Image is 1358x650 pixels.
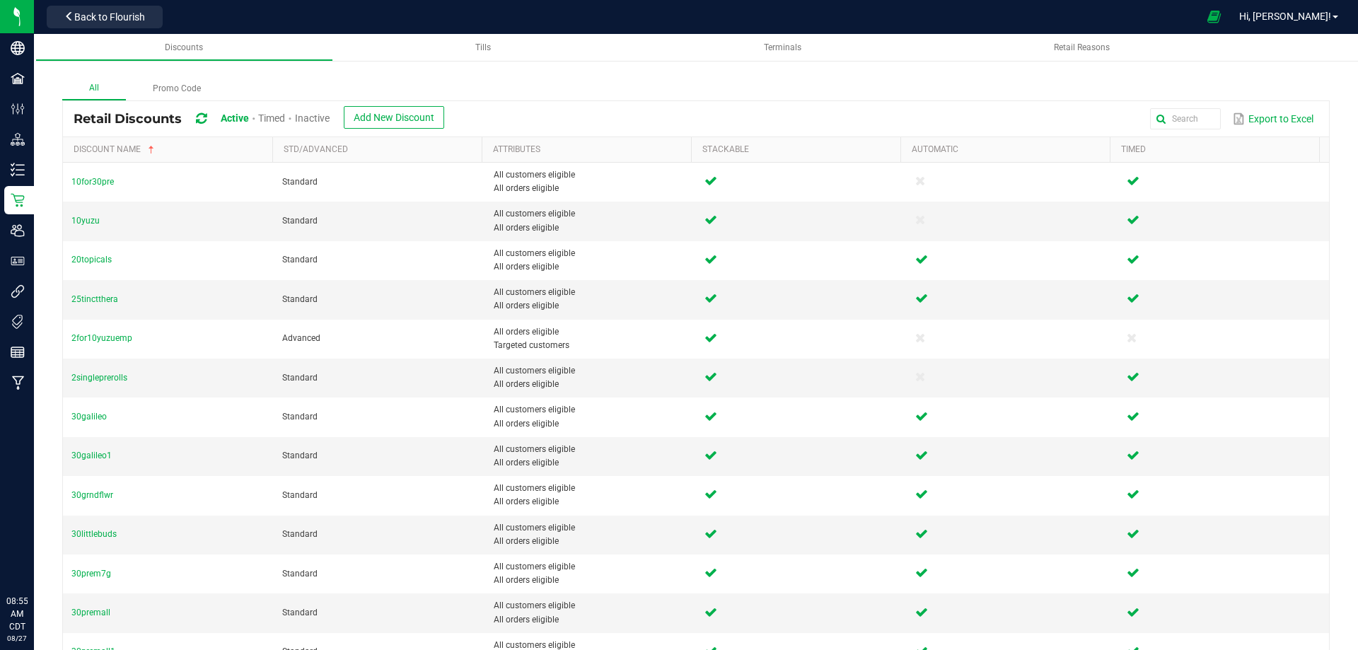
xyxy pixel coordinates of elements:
span: All orders eligible [494,417,687,431]
div: Retail Discounts [74,106,455,132]
span: Standard [282,529,318,539]
inline-svg: Manufacturing [11,376,25,390]
span: All orders eligible [494,221,687,235]
span: Timed [258,112,285,124]
span: All customers eligible [494,286,687,299]
span: All customers eligible [494,560,687,574]
span: Standard [282,255,318,265]
span: 2for10yuzuemp [71,333,132,343]
span: All orders eligible [494,495,687,509]
inline-svg: Configuration [11,102,25,116]
span: 30galileo [71,412,107,422]
inline-svg: Facilities [11,71,25,86]
span: Standard [282,451,318,460]
span: 30prem7g [71,569,111,579]
span: Open Ecommerce Menu [1198,3,1230,30]
span: All customers eligible [494,443,687,456]
a: TimedSortable [1121,144,1313,156]
label: Promo Code [126,78,228,100]
span: Sortable [146,144,157,156]
inline-svg: User Roles [11,254,25,268]
inline-svg: Tags [11,315,25,329]
span: All orders eligible [494,325,687,339]
span: All orders eligible [494,378,687,391]
span: Tills [475,42,491,52]
span: 25tinctthera [71,294,118,304]
a: StackableSortable [702,144,895,156]
inline-svg: Retail [11,193,25,207]
span: All customers eligible [494,247,687,260]
inline-svg: Reports [11,345,25,359]
span: All orders eligible [494,574,687,587]
span: All orders eligible [494,260,687,274]
span: Retail Reasons [1054,42,1110,52]
span: Standard [282,569,318,579]
span: Hi, [PERSON_NAME]! [1239,11,1331,22]
inline-svg: Inventory [11,163,25,177]
inline-svg: Distribution [11,132,25,146]
span: All customers eligible [494,482,687,495]
button: Add New Discount [344,106,444,129]
span: All orders eligible [494,456,687,470]
input: Search [1150,108,1221,129]
span: Standard [282,373,318,383]
a: AttributesSortable [493,144,685,156]
a: Discount NameSortable [74,144,267,156]
span: All orders eligible [494,613,687,627]
span: Add New Discount [354,112,434,123]
span: 30grndflwr [71,490,113,500]
span: All customers eligible [494,364,687,378]
span: All orders eligible [494,182,687,195]
span: Standard [282,608,318,617]
p: 08:55 AM CDT [6,595,28,633]
span: Targeted customers [494,339,687,352]
span: 10yuzu [71,216,100,226]
span: 2singleprerolls [71,373,127,383]
span: Standard [282,412,318,422]
iframe: Resource center [14,537,57,579]
label: All [62,77,126,100]
span: All customers eligible [494,168,687,182]
span: Inactive [295,112,330,124]
span: All customers eligible [494,403,687,417]
span: Back to Flourish [74,11,145,23]
span: All orders eligible [494,299,687,313]
span: Standard [282,216,318,226]
span: Standard [282,294,318,304]
span: 10for30pre [71,177,114,187]
button: Back to Flourish [47,6,163,28]
button: Export to Excel [1229,107,1317,131]
span: 30galileo1 [71,451,112,460]
span: Advanced [282,333,320,343]
a: AutomaticSortable [912,144,1104,156]
span: All customers eligible [494,599,687,613]
span: Standard [282,490,318,500]
inline-svg: Integrations [11,284,25,298]
inline-svg: Users [11,224,25,238]
span: 20topicals [71,255,112,265]
span: Terminals [764,42,801,52]
inline-svg: Company [11,41,25,55]
p: 08/27 [6,633,28,644]
span: All orders eligible [494,535,687,548]
span: Discounts [165,42,203,52]
span: 30premall [71,608,110,617]
span: Standard [282,177,318,187]
span: 30littlebuds [71,529,117,539]
span: All customers eligible [494,207,687,221]
a: Std/AdvancedSortable [284,144,476,156]
span: All customers eligible [494,521,687,535]
span: Active [221,112,249,124]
